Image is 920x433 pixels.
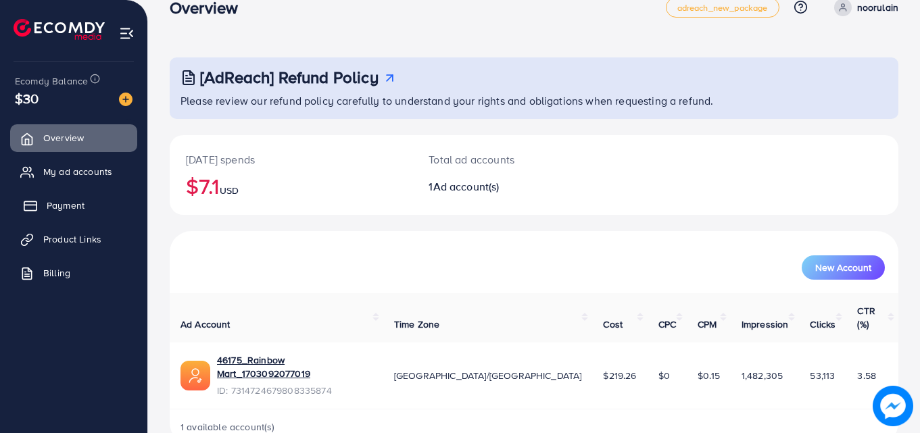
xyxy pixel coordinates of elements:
p: [DATE] spends [186,151,396,168]
span: Ad Account [180,317,231,331]
span: 53,113 [810,369,835,382]
span: $0.15 [698,369,720,382]
button: New Account [802,255,885,280]
span: $0 [658,369,670,382]
span: $219.26 [603,369,636,382]
img: menu [119,26,135,41]
span: ID: 7314724679808335874 [217,384,372,397]
span: CPM [698,317,717,331]
h2: $7.1 [186,173,396,199]
span: 3.58 [857,369,876,382]
span: Clicks [810,317,836,331]
span: My ad accounts [43,165,112,178]
span: Ad account(s) [433,179,500,194]
a: Billing [10,259,137,286]
span: New Account [815,263,871,272]
span: USD [220,184,239,197]
h2: 1 [429,180,579,193]
img: image [119,93,132,106]
a: 46175_Rainbow Mart_1703092077019 [217,353,372,381]
span: 1,482,305 [742,369,783,382]
p: Please review our refund policy carefully to understand your rights and obligations when requesti... [180,93,890,109]
span: Product Links [43,232,101,246]
a: Payment [10,192,137,219]
span: Impression [742,317,789,331]
a: My ad accounts [10,158,137,185]
span: Billing [43,266,70,280]
span: $30 [15,88,39,108]
span: Payment [47,199,84,212]
p: Total ad accounts [429,151,579,168]
span: adreach_new_package [677,3,768,12]
a: Product Links [10,226,137,253]
span: CPC [658,317,676,331]
a: Overview [10,124,137,151]
span: [GEOGRAPHIC_DATA]/[GEOGRAPHIC_DATA] [394,369,582,382]
span: Cost [603,317,623,331]
h3: [AdReach] Refund Policy [200,68,379,87]
span: Time Zone [394,317,439,331]
img: logo [14,19,105,40]
img: image [873,386,913,426]
img: ic-ads-acc.e4c84228.svg [180,361,210,390]
span: CTR (%) [857,304,875,331]
span: Overview [43,131,84,145]
span: Ecomdy Balance [15,74,88,88]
